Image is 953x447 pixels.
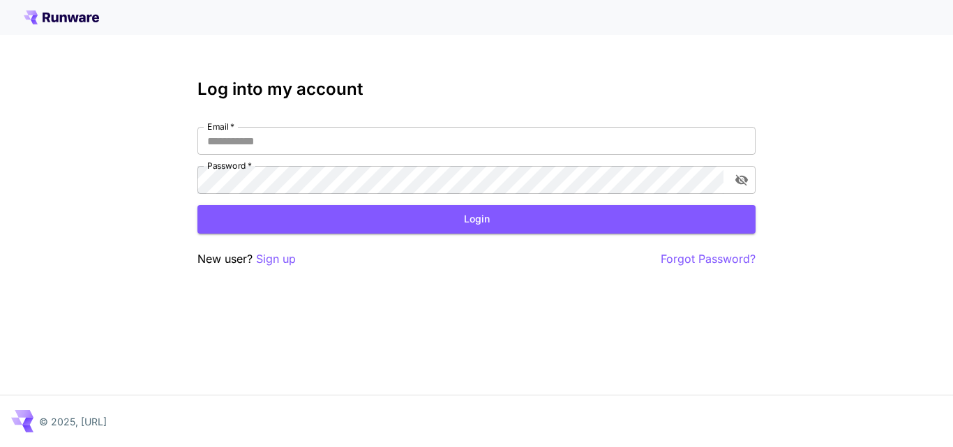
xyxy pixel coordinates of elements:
[207,160,252,172] label: Password
[197,205,756,234] button: Login
[197,79,756,99] h3: Log into my account
[729,167,754,192] button: toggle password visibility
[39,414,107,429] p: © 2025, [URL]
[197,250,296,268] p: New user?
[256,250,296,268] button: Sign up
[661,250,756,268] button: Forgot Password?
[207,121,234,132] label: Email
